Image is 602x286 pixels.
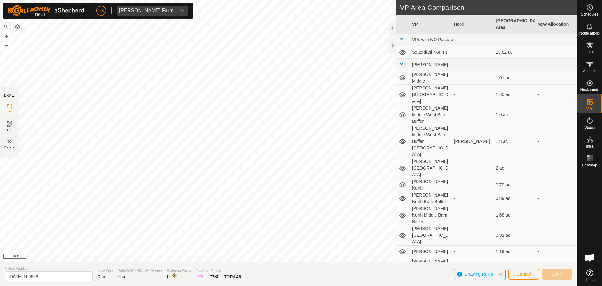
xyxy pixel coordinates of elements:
[535,15,577,34] th: New Allocation
[7,128,12,132] span: EZ
[535,225,577,246] td: -
[236,274,241,279] span: 46
[579,31,600,35] span: Notifications
[200,274,205,279] span: 30
[409,158,451,178] td: [PERSON_NAME][GEOGRAPHIC_DATA]
[535,46,577,59] td: -
[196,273,204,280] div: IZ
[454,91,491,98] div: -
[454,138,491,145] div: [PERSON_NAME]
[582,163,597,167] span: Heatmap
[535,246,577,258] td: -
[167,274,170,279] span: 0
[493,125,535,158] td: 1.8 ac
[98,8,104,14] span: LS
[98,274,106,279] span: 0 ac
[454,49,491,56] div: -
[535,85,577,105] td: -
[176,6,188,16] div: dropdown trigger
[118,274,126,279] span: 0 ac
[409,46,451,59] td: Setterdahl North 1
[224,273,241,280] div: TOTAL
[8,111,11,115] span: IZ
[535,205,577,225] td: -
[409,178,451,192] td: [PERSON_NAME] North
[493,158,535,178] td: 2 ac
[409,85,451,105] td: [PERSON_NAME] [GEOGRAPHIC_DATA]
[516,272,531,277] span: Cancel
[210,273,219,280] div: EZ
[409,192,451,205] td: [PERSON_NAME] North Barn Buffer
[3,23,10,30] button: Reset Map
[8,5,86,16] img: Gallagher Logo
[493,46,535,59] td: 19.82 ac
[5,266,93,271] span: Virtual Paddock
[454,182,491,188] div: -
[493,178,535,192] td: 0.79 ac
[581,13,598,16] span: Schedules
[493,192,535,205] td: 0.89 ac
[454,248,491,255] div: -
[451,15,494,34] th: Herd
[264,254,287,260] a: Privacy Policy
[577,267,602,284] a: Help
[584,50,594,54] span: Herds
[409,258,451,272] td: [PERSON_NAME] Whole
[493,71,535,85] td: 1.01 ac
[464,272,493,277] span: Drawing Rules
[412,62,448,67] span: [PERSON_NAME]
[586,278,594,282] span: Help
[493,246,535,258] td: 1.19 ac
[535,258,577,272] td: -
[409,125,451,158] td: [PERSON_NAME] Middle West Barn Buffer [GEOGRAPHIC_DATA]
[583,69,596,73] span: Animals
[409,15,451,34] th: VP
[580,88,599,92] span: Neckbands
[214,274,219,279] span: 30
[493,225,535,246] td: 0.91 ac
[535,178,577,192] td: -
[119,8,173,13] div: [PERSON_NAME] Farm
[3,33,10,40] button: +
[409,71,451,85] td: [PERSON_NAME] Middle
[454,212,491,219] div: -
[167,268,191,273] span: Watering Points
[493,205,535,225] td: 1.68 ac
[552,272,562,277] span: Save
[535,125,577,158] td: -
[535,192,577,205] td: -
[409,105,451,125] td: [PERSON_NAME] Middle West Barn Buffer
[14,23,21,30] button: Map Layers
[454,232,491,239] div: -
[535,158,577,178] td: -
[3,41,10,49] button: –
[117,6,176,16] span: Moffitt Farm
[196,268,241,273] span: Available Points
[4,145,15,150] span: Delete
[454,111,491,118] div: -
[295,254,313,260] a: Contact Us
[98,268,113,273] span: Total Area
[580,248,599,267] a: Open chat
[4,93,15,98] div: DRAW
[118,268,162,273] span: [GEOGRAPHIC_DATA] Area
[493,85,535,105] td: 1.85 ac
[493,258,535,272] td: 2.55 ac
[542,269,572,280] button: Save
[400,4,577,11] h2: VP Area Comparison
[454,75,491,81] div: -
[586,144,593,148] span: Infra
[454,195,491,202] div: -
[586,107,593,111] span: VPs
[584,126,595,129] span: Status
[508,269,539,280] button: Cancel
[409,225,451,246] td: [PERSON_NAME][GEOGRAPHIC_DATA]
[409,246,451,258] td: [PERSON_NAME]
[535,71,577,85] td: -
[454,165,491,171] div: -
[412,37,453,42] span: VPs with NO Pasture
[6,138,13,145] img: VP
[409,205,451,225] td: [PERSON_NAME] North Middle Barn Buffer
[493,105,535,125] td: 1.9 ac
[493,15,535,34] th: [GEOGRAPHIC_DATA] Area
